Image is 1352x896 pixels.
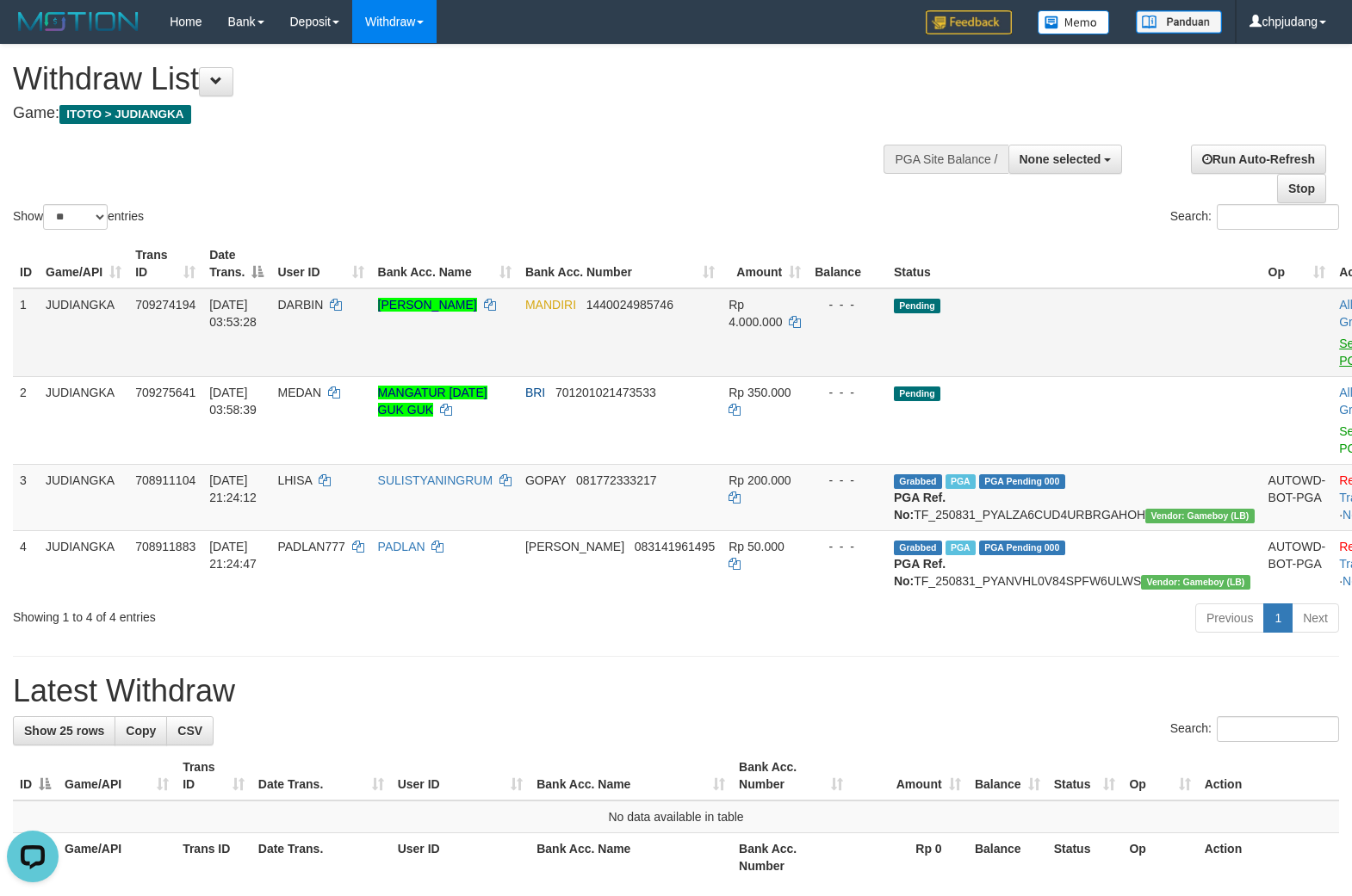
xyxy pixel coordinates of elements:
[732,751,850,800] th: Bank Acc. Number: activate to sort column ascending
[378,298,477,312] a: [PERSON_NAME]
[391,833,530,882] th: User ID
[135,386,195,399] span: 709275641
[887,239,1262,288] th: Status
[39,530,128,596] td: JUDIANGKA
[530,833,732,882] th: Bank Acc. Name
[1122,751,1197,800] th: Op: activate to sort column ascending
[1122,833,1197,882] th: Op
[209,298,257,329] span: [DATE] 03:53:28
[58,751,176,800] th: Game/API: activate to sort column ascending
[518,239,722,288] th: Bank Acc. Number: activate to sort column ascending
[135,540,195,553] span: 708911883
[1020,152,1101,166] span: None selected
[39,464,128,530] td: JUDIANGKA
[729,540,785,553] span: Rp 50.000
[815,472,880,489] div: - - -
[13,204,144,230] label: Show entries
[815,538,880,555] div: - - -
[251,833,391,882] th: Date Trans.
[177,724,202,738] span: CSV
[1198,751,1339,800] th: Action
[815,384,880,401] div: - - -
[884,145,1008,174] div: PGA Site Balance /
[39,376,128,464] td: JUDIANGKA
[378,540,425,553] a: PADLAN
[979,541,1065,555] span: PGA Pending
[13,288,39,377] td: 1
[371,239,518,288] th: Bank Acc. Name: activate to sort column ascending
[1277,174,1326,203] a: Stop
[732,833,850,882] th: Bank Acc. Number
[24,724,104,738] span: Show 25 rows
[850,751,968,800] th: Amount: activate to sort column ascending
[1263,603,1293,633] a: 1
[13,62,884,96] h1: Withdraw List
[1141,575,1250,590] span: Vendor URL: https://dashboard.q2checkout.com/secure
[894,557,946,588] b: PGA Ref. No:
[729,473,791,487] span: Rp 200.000
[176,751,251,800] th: Trans ID: activate to sort column ascending
[1217,716,1339,742] input: Search:
[135,298,195,312] span: 709274194
[39,288,128,377] td: JUDIANGKA
[277,540,344,553] span: PADLAN777
[13,716,115,745] a: Show 25 rows
[1191,145,1326,174] a: Run Auto-Refresh
[13,376,39,464] td: 2
[13,674,1339,708] h1: Latest Withdraw
[277,298,323,312] span: DARBIN
[887,464,1262,530] td: TF_250831_PYALZA6CUD4URBRGAHOH
[576,473,656,487] span: Copy 081772333217 to clipboard
[729,386,791,399] span: Rp 350.000
[1170,716,1339,742] label: Search:
[128,239,202,288] th: Trans ID: activate to sort column ascending
[894,474,942,489] span: Grabbed
[850,833,968,882] th: Rp 0
[1047,751,1123,800] th: Status: activate to sort column ascending
[126,724,156,738] span: Copy
[391,751,530,800] th: User ID: activate to sort column ascending
[979,474,1065,489] span: PGA Pending
[555,386,656,399] span: Copy 701201021473533 to clipboard
[1217,204,1339,230] input: Search:
[58,833,176,882] th: Game/API
[1262,464,1333,530] td: AUTOWD-BOT-PGA
[887,530,1262,596] td: TF_250831_PYANVHL0V84SPFW6ULWS
[277,386,321,399] span: MEDAN
[1145,509,1254,523] span: Vendor URL: https://dashboard.q2checkout.com/secure
[946,541,976,555] span: Marked by chpjudang
[729,298,782,329] span: Rp 4.000.000
[13,751,58,800] th: ID: activate to sort column descending
[176,833,251,882] th: Trans ID
[378,473,493,487] a: SULISTYANINGRUM
[1198,833,1339,882] th: Action
[13,602,550,626] div: Showing 1 to 4 of 4 entries
[1170,204,1339,230] label: Search:
[530,751,732,800] th: Bank Acc. Name: activate to sort column ascending
[270,239,370,288] th: User ID: activate to sort column ascending
[586,298,673,312] span: Copy 1440024985746 to clipboard
[13,464,39,530] td: 3
[815,296,880,313] div: - - -
[1292,603,1339,633] a: Next
[525,298,576,312] span: MANDIRI
[7,7,59,59] button: Open LiveChat chat widget
[378,386,487,417] a: MANGATUR [DATE] GUK GUK
[13,105,884,122] h4: Game:
[894,299,940,313] span: Pending
[13,239,39,288] th: ID
[1262,239,1333,288] th: Op: activate to sort column ascending
[43,204,108,230] select: Showentries
[1195,603,1264,633] a: Previous
[166,716,214,745] a: CSV
[525,386,545,399] span: BRI
[722,239,808,288] th: Amount: activate to sort column ascending
[894,491,946,522] b: PGA Ref. No:
[251,751,391,800] th: Date Trans.: activate to sort column ascending
[277,473,312,487] span: LHISA
[1136,10,1222,34] img: panduan.png
[13,800,1339,833] td: No data available in table
[115,716,167,745] a: Copy
[13,9,144,34] img: MOTION_logo.png
[59,105,191,124] span: ITOTO > JUDIANGKA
